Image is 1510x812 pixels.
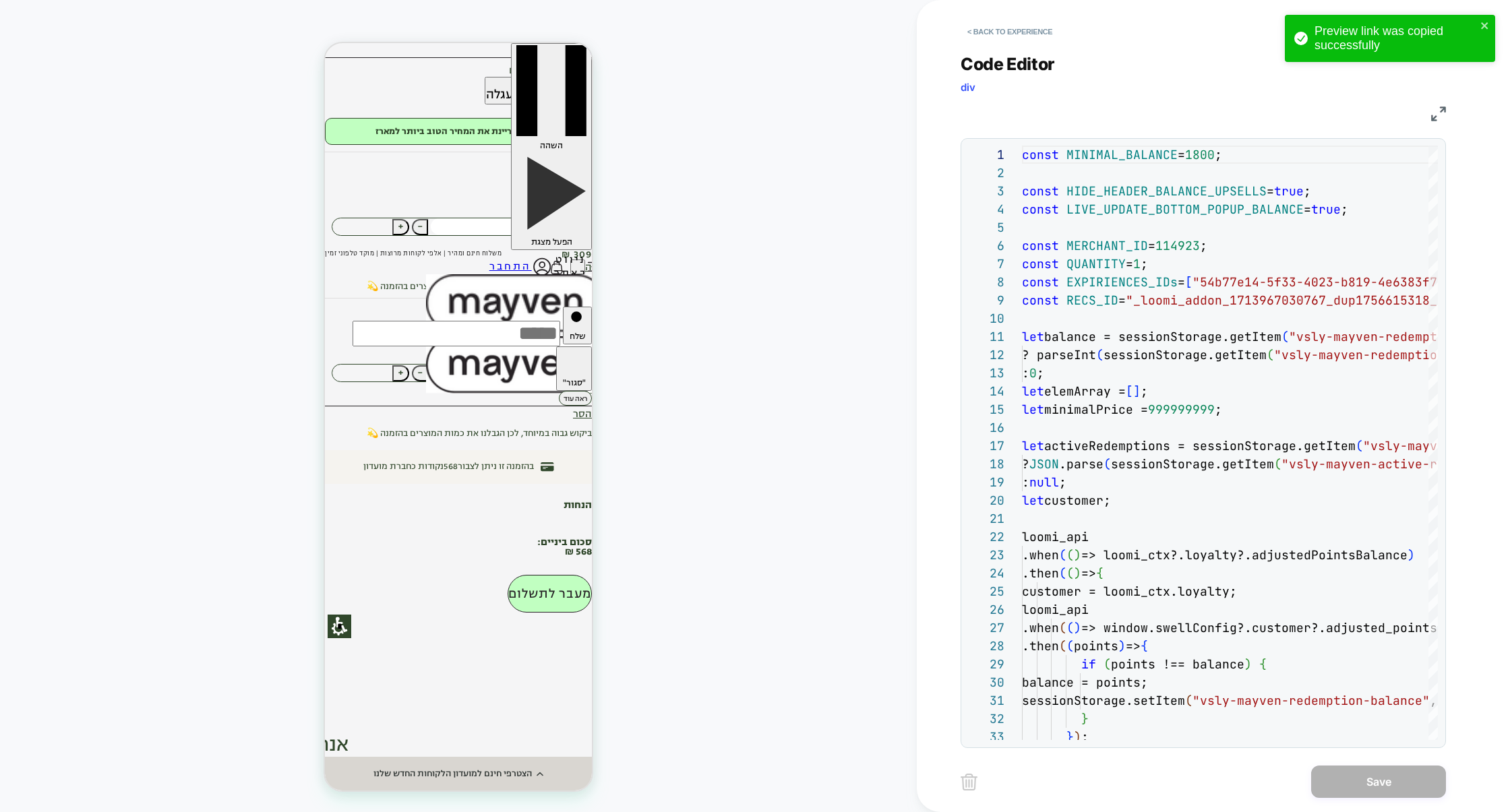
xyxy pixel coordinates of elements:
[1111,656,1244,672] span: points !== balance
[1037,365,1044,381] span: ;
[1311,201,1341,217] span: true
[1215,402,1222,417] span: ;
[1022,493,1044,508] span: let
[968,309,1004,327] div: 10
[1066,256,1126,272] span: QUANTITY
[1200,238,1207,253] span: ;
[1315,24,1476,53] div: Preview link was copied successfully
[1081,729,1089,745] span: ;
[238,334,261,346] span: "סגור"
[1074,729,1081,745] span: )
[1029,365,1037,381] span: 0
[1022,147,1059,162] span: const
[1059,474,1066,490] span: ;
[1081,565,1096,581] span: =>
[968,619,1004,637] div: 27
[1185,147,1215,162] span: 1800
[1022,201,1059,217] span: const
[1022,402,1044,417] span: let
[1022,256,1059,272] span: const
[1022,584,1237,599] span: customer = loomi_ctx.loyalty;
[239,350,262,361] small: ראה עוד
[968,237,1004,255] div: 6
[248,364,267,378] a: הסר
[1059,456,1104,472] span: .parse
[1022,565,1059,581] span: .then
[183,532,267,569] button: מעבר לתשלום
[968,673,1004,691] div: 30
[1022,638,1059,654] span: .then
[1029,474,1059,490] span: null
[961,21,1059,42] button: < Back to experience
[1044,493,1111,508] span: customer;
[1066,620,1074,635] span: (
[968,637,1004,655] div: 28
[968,564,1004,582] div: 24
[1081,620,1445,635] span: => window.swellConfig?.customer?.adjusted_points_
[968,491,1004,509] div: 20
[1304,183,1311,199] span: ;
[1126,638,1141,654] span: =>
[1022,675,1148,690] span: balance = points;
[1118,638,1126,654] span: )
[1304,201,1311,217] span: =
[1274,183,1304,199] span: true
[1044,329,1281,344] span: balance = sessionStorage.getItem
[1066,547,1074,563] span: (
[1022,620,1059,635] span: .when
[968,146,1004,164] div: 1
[1126,256,1133,272] span: =
[1118,292,1126,308] span: =
[1356,438,1363,454] span: (
[1022,238,1059,253] span: const
[968,600,1004,619] div: 26
[968,255,1004,273] div: 7
[1111,456,1274,472] span: sessionStorage.getItem
[1155,238,1200,253] span: 114923
[1244,656,1252,672] span: )
[1185,693,1192,708] span: (
[119,422,133,425] span: 568
[968,327,1004,346] div: 11
[1059,638,1066,654] span: (
[7,458,267,468] div: הנחות
[1066,729,1074,745] span: }
[1185,274,1192,290] span: [
[1022,456,1029,472] span: ?
[28,278,235,303] input: חפש.י
[1066,292,1118,308] span: RECS_ID
[968,218,1004,237] div: 5
[1192,274,1474,290] span: "54b77e14-5f33-4023-b819-4e6383f76622"
[968,655,1004,673] div: 29
[961,774,977,790] img: delete
[1029,456,1059,472] span: JSON
[1059,547,1066,563] span: (
[1044,383,1126,399] span: elemArray =
[1074,638,1118,654] span: points
[968,200,1004,218] div: 4
[1104,347,1267,363] span: sessionStorage.getItem
[1066,201,1304,217] span: LIVE_UPDATE_BOTTOM_POPUP_BALANCE
[1022,693,1185,708] span: sessionStorage.setItem
[961,81,975,94] span: div
[1022,347,1096,363] span: ? parseInt
[968,528,1004,546] div: 22
[1022,438,1044,454] span: let
[1081,711,1089,726] span: }
[1066,638,1074,654] span: (
[1148,402,1215,417] span: 999999999
[1192,693,1430,708] span: "vsly-mayven-redemption-balance"
[1074,565,1081,581] span: )
[1022,183,1059,199] span: const
[1141,638,1148,654] span: {
[1141,256,1148,272] span: ;
[968,164,1004,182] div: 2
[968,364,1004,382] div: 13
[968,710,1004,728] div: 32
[1104,456,1111,472] span: (
[1141,383,1148,399] span: ;
[968,273,1004,291] div: 8
[3,571,26,595] input: לפתיחה תפריט להתאמה אישית
[1081,547,1408,563] span: => loomi_ctx?.loyalty?.adjustedPointsBalance
[968,546,1004,564] div: 23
